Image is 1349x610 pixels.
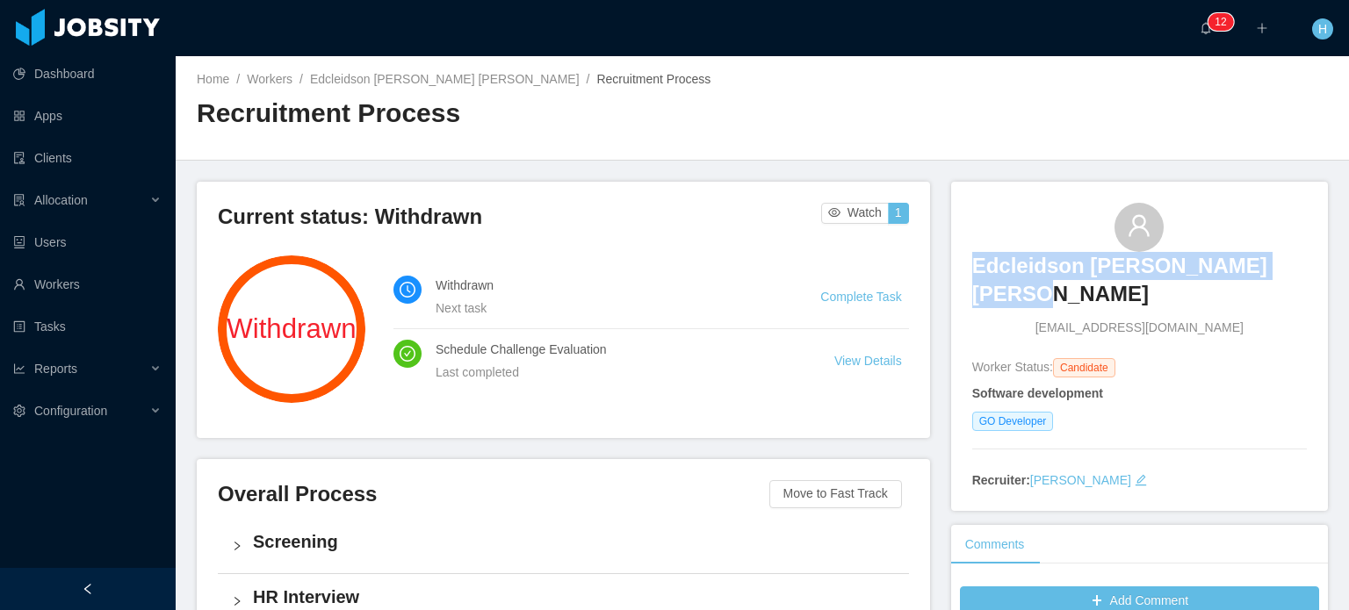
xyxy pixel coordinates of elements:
i: icon: plus [1256,22,1268,34]
a: icon: robotUsers [13,225,162,260]
sup: 12 [1208,13,1233,31]
strong: Software development [972,386,1103,400]
h2: Recruitment Process [197,96,762,132]
a: Home [197,72,229,86]
h4: HR Interview [253,585,895,609]
a: View Details [834,354,902,368]
span: Allocation [34,193,88,207]
a: Workers [247,72,292,86]
i: icon: right [232,541,242,551]
p: 2 [1221,13,1227,31]
span: Recruitment Process [596,72,711,86]
a: icon: appstoreApps [13,98,162,133]
a: icon: auditClients [13,140,162,176]
span: [EMAIL_ADDRESS][DOMAIN_NAME] [1035,319,1244,337]
span: GO Developer [972,412,1054,431]
h4: Schedule Challenge Evaluation [436,340,792,359]
div: Comments [951,525,1039,564]
i: icon: clock-circle [400,282,415,298]
h3: Current status: Withdrawn [218,203,821,231]
a: Complete Task [820,290,901,304]
i: icon: line-chart [13,362,25,375]
a: Edcleidson [PERSON_NAME] [PERSON_NAME] [972,252,1307,319]
button: Move to Fast Track [769,480,902,508]
i: icon: user [1127,213,1151,238]
span: Candidate [1053,358,1115,377]
i: icon: setting [13,405,25,417]
strong: Recruiter: [972,473,1030,487]
i: icon: bell [1200,22,1212,34]
button: 1 [888,203,909,224]
span: Configuration [34,404,107,418]
span: / [299,72,303,86]
div: icon: rightScreening [218,519,909,573]
span: Reports [34,362,77,376]
a: icon: userWorkers [13,267,162,302]
span: / [236,72,240,86]
i: icon: check-circle [400,346,415,362]
h3: Edcleidson [PERSON_NAME] [PERSON_NAME] [972,252,1307,309]
h4: Withdrawn [436,276,778,295]
div: Last completed [436,362,792,382]
a: [PERSON_NAME] [1030,473,1131,487]
h4: Screening [253,529,895,554]
button: icon: eyeWatch [821,203,889,224]
div: Next task [436,298,778,318]
i: icon: solution [13,194,25,206]
i: icon: right [232,596,242,606]
i: icon: edit [1135,474,1147,486]
a: icon: profileTasks [13,309,162,344]
span: H [1318,18,1327,39]
a: Edcleidson [PERSON_NAME] [PERSON_NAME] [310,72,580,86]
span: Withdrawn [218,315,365,342]
span: Worker Status: [972,360,1053,374]
h3: Overall Process [218,480,769,508]
p: 1 [1215,13,1221,31]
a: icon: pie-chartDashboard [13,56,162,91]
span: / [587,72,590,86]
